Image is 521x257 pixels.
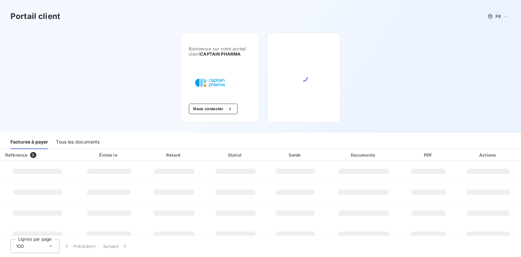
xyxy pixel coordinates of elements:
span: Bienvenue sur votre portail client . [189,46,251,57]
div: Référence [5,152,27,158]
div: Retard [144,152,204,158]
div: Documents [326,152,401,158]
h3: Portail client [10,10,60,22]
div: PDF [404,152,454,158]
button: Suivant [99,239,132,253]
div: Actions [457,152,520,158]
button: Précédent [60,239,99,253]
div: Factures à payer [10,135,48,149]
div: Tous les documents [56,135,99,149]
span: 0 [30,152,36,158]
button: Nous contacter [189,104,237,114]
span: CAPTAIN PHARMA [200,51,241,57]
img: Company logo [189,72,231,93]
div: Émise le [77,152,142,158]
div: Solde [267,152,324,158]
div: Statut [207,152,265,158]
span: FR [495,14,501,19]
span: 100 [16,243,24,249]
